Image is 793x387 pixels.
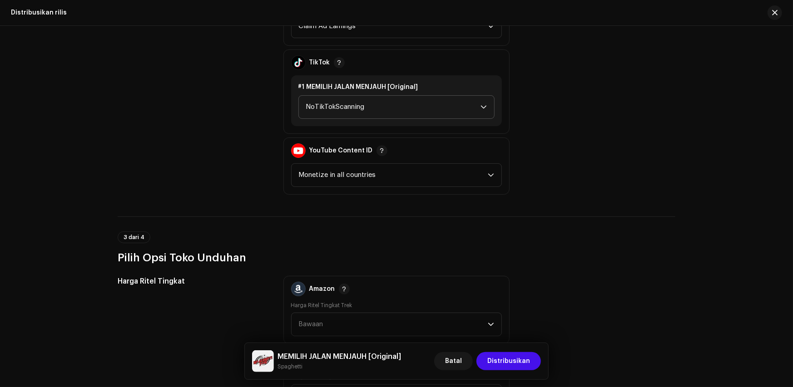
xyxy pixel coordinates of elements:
span: Distribusikan [487,352,530,370]
span: Batal [445,352,462,370]
span: Bawaan [299,321,323,328]
span: Bawaan [299,313,488,336]
span: Claim Ad Earnings [299,15,488,38]
div: Amazon [309,285,335,293]
h5: Harga Ritel Tingkat [118,276,269,287]
img: ac30fb0f-3f49-4a75-b8d5-f7970aa35451 [252,350,274,372]
span: Monetize in all countries [299,164,488,186]
h5: MEMILIH JALAN MENJAUH [Original] [278,351,401,362]
div: #1 MEMILIH JALAN MENJAUH [Original] [298,83,495,92]
small: MEMILIH JALAN MENJAUH [Original] [278,362,401,371]
div: dropdown trigger [488,313,494,336]
div: dropdown trigger [488,15,494,38]
div: YouTube Content ID [309,147,373,154]
div: dropdown trigger [488,164,494,186]
button: Distribusikan [476,352,541,370]
span: NoTikTokScanning [306,96,481,118]
h3: Pilih Opsi Toko Unduhan [118,250,675,265]
button: Batal [434,352,473,370]
span: 3 dari 4 [124,235,144,240]
div: Distribusikan rilis [11,9,67,16]
label: Harga Ritel Tingkat Trek [291,302,352,309]
div: TikTok [309,59,330,66]
div: dropdown trigger [481,96,487,118]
